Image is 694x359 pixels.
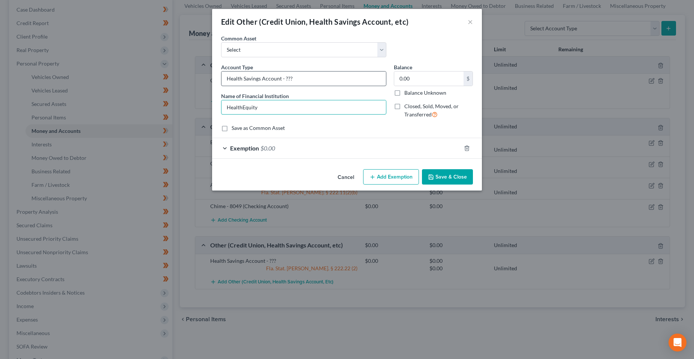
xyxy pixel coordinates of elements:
input: Enter name... [221,100,386,115]
label: Balance [394,63,412,71]
label: Save as Common Asset [232,124,285,132]
span: Closed, Sold, Moved, or Transferred [404,103,459,118]
button: Add Exemption [363,169,419,185]
span: $0.00 [260,144,275,152]
span: Name of Financial Institution [221,93,289,99]
button: Save & Close [422,169,473,185]
label: Common Asset [221,34,256,42]
input: 0.00 [394,72,464,86]
input: Credit Union, HSA, etc [221,72,386,86]
div: Open Intercom Messenger [669,334,687,352]
div: Edit Other (Credit Union, Health Savings Account, etc) [221,16,409,27]
label: Balance Unknown [404,89,446,97]
button: × [468,17,473,26]
label: Account Type [221,63,253,71]
div: $ [464,72,473,86]
span: Exemption [230,144,259,152]
button: Cancel [332,170,360,185]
